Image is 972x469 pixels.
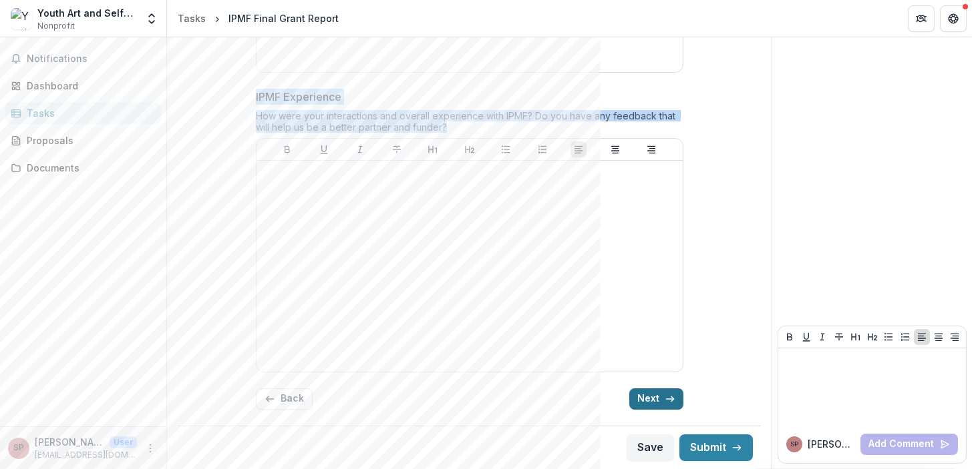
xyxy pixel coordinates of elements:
[27,106,150,120] div: Tasks
[5,75,161,97] a: Dashboard
[425,141,441,157] button: Heading 1
[256,89,341,105] p: IPMF Experience
[848,329,864,345] button: Heading 1
[571,141,587,157] button: Align Left
[142,440,158,456] button: More
[627,434,674,461] button: Save
[5,157,161,179] a: Documents
[880,329,897,345] button: Bullet List
[256,388,313,410] button: Back
[172,9,211,28] a: Tasks
[27,79,150,93] div: Dashboard
[27,53,156,65] span: Notifications
[256,110,683,138] div: How were your interactions and overall experience with IPMF? Do you have any feedback that will h...
[462,141,478,157] button: Heading 2
[808,437,855,451] p: [PERSON_NAME]
[5,129,161,151] a: Proposals
[37,6,137,20] div: Youth Art and Self-empowerment Project
[172,9,344,28] nav: breadcrumb
[534,141,550,157] button: Ordered List
[782,329,798,345] button: Bold
[37,20,75,32] span: Nonprofit
[5,102,161,124] a: Tasks
[679,434,753,461] button: Submit
[142,5,161,32] button: Open entity switcher
[228,11,339,25] div: IPMF Final Grant Report
[931,329,947,345] button: Align Center
[5,48,161,69] button: Notifications
[914,329,930,345] button: Align Left
[11,8,32,29] img: Youth Art and Self-empowerment Project
[629,388,683,410] button: Next
[27,161,150,175] div: Documents
[279,141,295,157] button: Bold
[352,141,368,157] button: Italicize
[316,141,332,157] button: Underline
[860,434,958,455] button: Add Comment
[13,444,24,452] div: Stella Plenk
[178,11,206,25] div: Tasks
[831,329,847,345] button: Strike
[27,133,150,147] div: Proposals
[908,5,935,32] button: Partners
[35,449,137,461] p: [EMAIL_ADDRESS][DOMAIN_NAME]
[864,329,880,345] button: Heading 2
[35,435,104,449] p: [PERSON_NAME]
[607,141,623,157] button: Align Center
[814,329,830,345] button: Italicize
[498,141,514,157] button: Bullet List
[643,141,659,157] button: Align Right
[947,329,963,345] button: Align Right
[940,5,967,32] button: Get Help
[897,329,913,345] button: Ordered List
[798,329,814,345] button: Underline
[389,141,405,157] button: Strike
[110,436,137,448] p: User
[790,441,798,448] div: Stella Plenk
